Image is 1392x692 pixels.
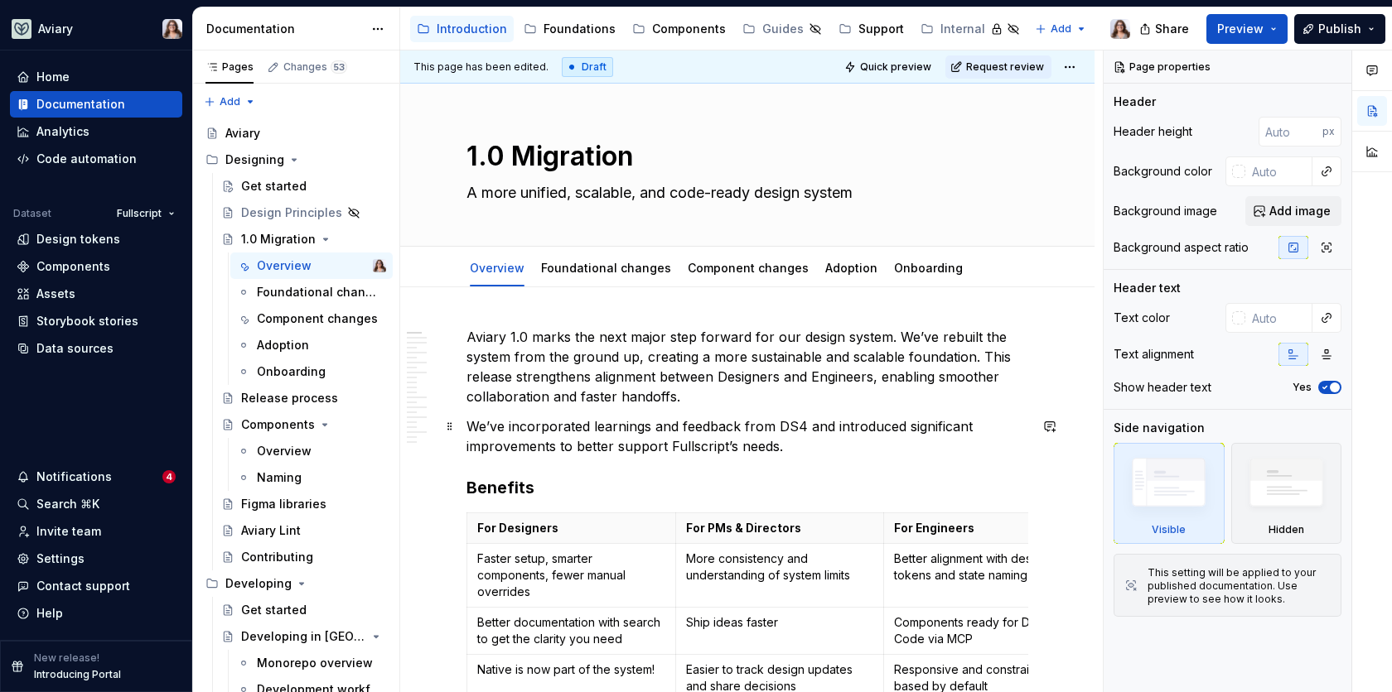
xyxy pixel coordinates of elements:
div: Adoption [819,250,884,285]
a: Design Principles [215,199,393,226]
p: Native is now part of the system! [477,661,665,678]
div: Hidden [1269,523,1304,536]
div: Components [652,21,726,37]
button: Fullscript [109,202,182,225]
p: Better alignment with design tokens and state naming [894,550,1082,584]
div: Analytics [36,123,89,140]
a: Figma libraries [215,491,393,517]
a: Release process [215,385,393,411]
div: Monorepo overview [257,655,373,671]
div: Header text [1114,280,1181,296]
div: Header [1114,94,1156,110]
img: 256e2c79-9abd-4d59-8978-03feab5a3943.png [12,19,31,39]
a: Design tokens [10,226,182,252]
p: Better documentation with search to get the clarity you need [477,614,665,647]
div: Changes [283,60,347,74]
div: Naming [257,469,302,486]
p: px [1322,125,1335,138]
button: Request review [945,55,1051,79]
div: Side navigation [1114,420,1205,436]
span: Request review [966,60,1044,74]
div: Foundations [544,21,616,37]
a: Components [10,253,182,280]
div: Design tokens [36,231,120,247]
div: Introduction [437,21,507,37]
a: Naming [230,464,393,491]
div: Header height [1114,123,1192,140]
div: Components [241,416,315,433]
p: New release! [34,651,99,665]
img: Brittany Hogg [373,259,386,272]
a: Internal [914,16,1027,42]
div: Notifications [36,469,112,485]
input: Auto [1245,156,1312,186]
div: Developing [199,570,393,597]
button: Contact support [10,573,182,599]
p: Faster setup, smarter components, fewer manual overrides [477,550,665,600]
div: Text alignment [1114,346,1194,363]
span: Add image [1269,203,1331,219]
a: Get started [215,597,393,623]
p: Introducing Portal [34,668,121,681]
div: Invite team [36,523,101,540]
div: Support [858,21,904,37]
img: Brittany Hogg [162,19,182,39]
span: Share [1155,21,1189,37]
div: Pages [205,60,254,74]
div: Component changes [257,310,378,327]
button: Add image [1245,196,1341,226]
a: Invite team [10,518,182,545]
a: Analytics [10,118,182,145]
button: Search ⌘K [10,491,182,517]
a: OverviewBrittany Hogg [230,252,393,279]
button: Preview [1206,14,1288,44]
div: Show header text [1114,379,1211,396]
div: Figma libraries [241,496,326,512]
div: Background color [1114,163,1212,180]
input: Auto [1259,117,1322,147]
p: For Engineers [894,520,1082,536]
div: Foundational changes [257,284,383,300]
div: Component changes [681,250,815,285]
div: Search ⌘K [36,496,99,512]
button: Add [1030,17,1092,41]
div: Internal [940,21,985,37]
p: For Designers [477,520,665,536]
a: Overview [230,438,393,464]
a: Documentation [10,91,182,118]
div: Visible [1114,443,1225,544]
div: Onboarding [887,250,969,285]
span: Publish [1318,21,1361,37]
a: Components [626,16,732,42]
button: Notifications4 [10,464,182,490]
a: Data sources [10,335,182,362]
input: Auto [1245,303,1312,333]
div: Overview [257,443,312,459]
div: Documentation [206,21,363,37]
div: Overview [257,257,312,274]
div: Aviary Lint [241,522,301,539]
div: Contact support [36,578,130,594]
div: Storybook stories [36,313,138,329]
button: Share [1131,14,1200,44]
span: Preview [1217,21,1264,37]
div: Background image [1114,203,1217,219]
h3: Benefits [466,476,1028,499]
textarea: A more unified, scalable, and code-ready design system [463,180,1025,206]
span: Quick preview [860,60,931,74]
div: Data sources [36,340,114,357]
p: We’ve incorporated learnings and feedback from DS4 and introduced significant improvements to bet... [466,416,1028,456]
a: Adoption [825,261,877,275]
a: Components [215,411,393,438]
a: Monorepo overview [230,650,393,676]
p: Aviary 1.0 marks the next major step forward for our design system. We’ve rebuilt the system from... [466,327,1028,406]
div: Design Principles [241,204,342,221]
div: Page tree [410,12,1027,46]
div: Text color [1114,310,1170,326]
a: Foundational changes [541,261,671,275]
p: More consistency and understanding of system limits [686,550,874,584]
div: Hidden [1231,443,1342,544]
div: This setting will be applied to your published documentation. Use preview to see how it looks. [1148,566,1331,606]
a: Get started [215,173,393,199]
a: Adoption [230,332,393,358]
